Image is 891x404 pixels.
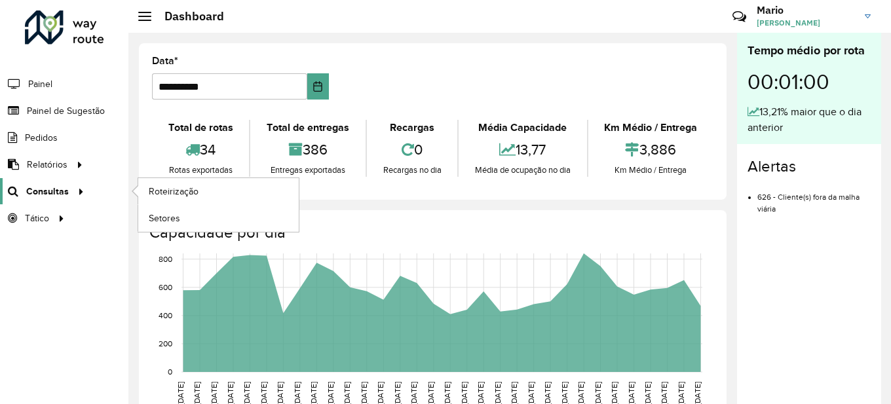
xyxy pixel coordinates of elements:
div: 34 [155,136,246,164]
button: Choose Date [307,73,329,100]
a: Contato Rápido [725,3,753,31]
a: Roteirização [138,178,299,204]
a: Setores [138,205,299,231]
h4: Alertas [748,157,871,176]
div: 0 [370,136,454,164]
li: 626 - Cliente(s) fora da malha viária [757,181,871,215]
span: Consultas [26,185,69,198]
div: 13,77 [462,136,583,164]
span: Painel [28,77,52,91]
span: Roteirização [149,185,199,198]
div: Km Médio / Entrega [592,164,710,177]
div: Rotas exportadas [155,164,246,177]
span: Painel de Sugestão [27,104,105,118]
div: 13,21% maior que o dia anterior [748,104,871,136]
span: Setores [149,211,180,225]
span: Tático [25,211,49,225]
div: Recargas no dia [370,164,454,177]
h3: Mario [757,4,855,16]
text: 600 [159,283,172,291]
text: 800 [159,255,172,263]
div: Total de rotas [155,120,246,136]
text: 0 [168,367,172,376]
label: Data [152,53,178,69]
div: Km Médio / Entrega [592,120,710,136]
text: 400 [159,311,172,320]
text: 200 [159,339,172,348]
div: 386 [254,136,362,164]
span: [PERSON_NAME] [757,17,855,29]
div: Tempo médio por rota [748,42,871,60]
span: Pedidos [25,131,58,145]
div: Entregas exportadas [254,164,362,177]
h4: Capacidade por dia [149,223,713,242]
h2: Dashboard [151,9,224,24]
div: 00:01:00 [748,60,871,104]
div: Média Capacidade [462,120,583,136]
div: Recargas [370,120,454,136]
div: 3,886 [592,136,710,164]
div: Total de entregas [254,120,362,136]
span: Relatórios [27,158,67,172]
div: Média de ocupação no dia [462,164,583,177]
